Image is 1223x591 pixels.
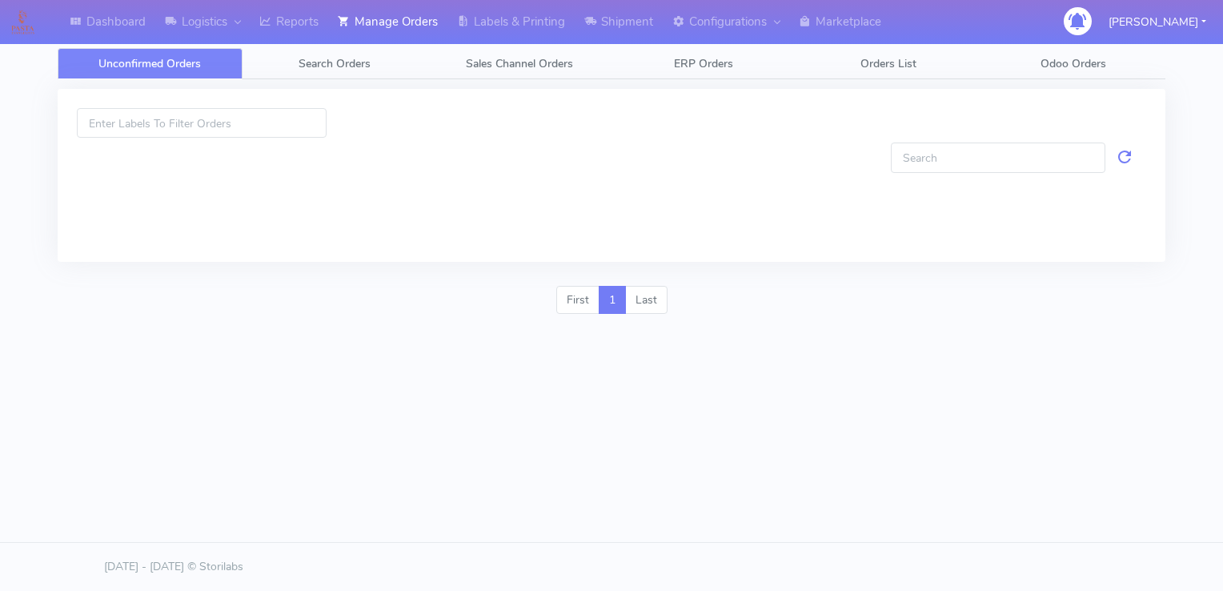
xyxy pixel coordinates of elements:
span: ERP Orders [674,56,733,71]
ul: Tabs [58,48,1165,79]
span: Search Orders [299,56,371,71]
span: Unconfirmed Orders [98,56,201,71]
button: [PERSON_NAME] [1097,6,1218,38]
span: Odoo Orders [1041,56,1106,71]
input: Search [891,143,1105,172]
input: Enter Labels To Filter Orders [77,108,327,138]
span: Sales Channel Orders [466,56,573,71]
span: Orders List [860,56,916,71]
a: 1 [599,286,626,315]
